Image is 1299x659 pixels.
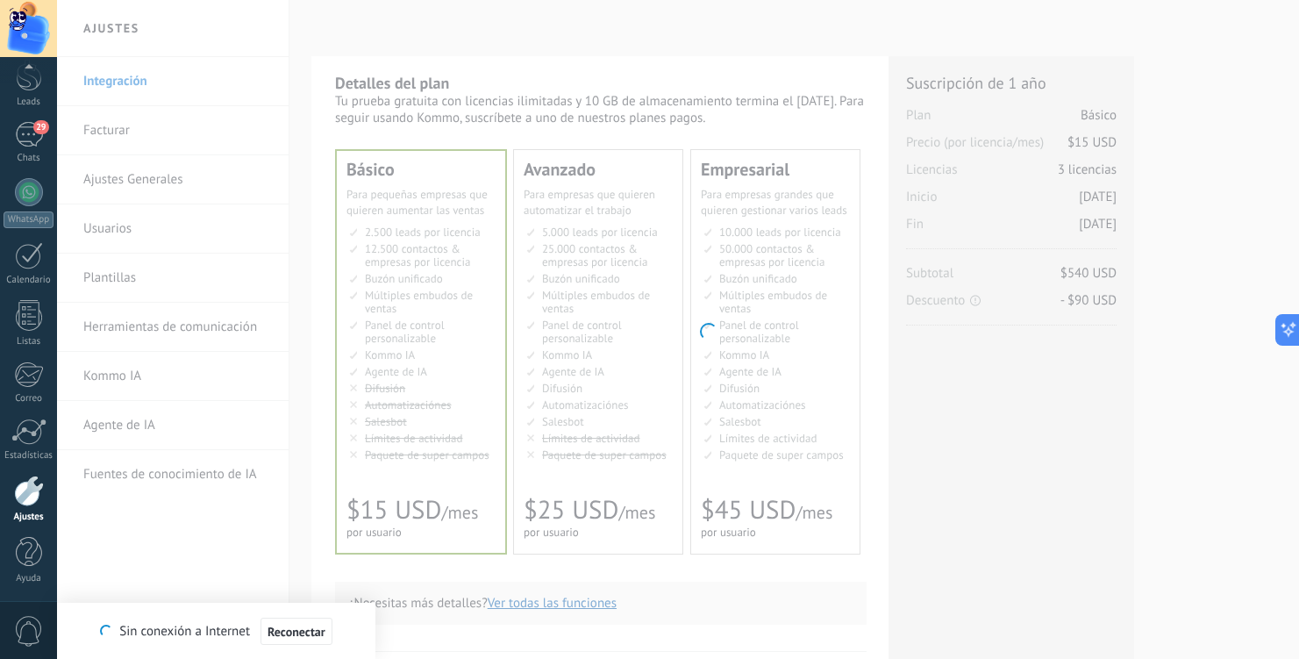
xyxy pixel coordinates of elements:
div: Estadísticas [4,450,54,462]
div: WhatsApp [4,211,54,228]
div: Ayuda [4,573,54,584]
div: Correo [4,393,54,405]
div: Sin conexión a Internet [100,617,332,646]
div: Calendario [4,275,54,286]
div: Chats [4,153,54,164]
button: Reconectar [261,618,332,646]
div: Ajustes [4,512,54,523]
span: Reconectar [268,626,325,638]
span: 29 [33,120,48,134]
div: Listas [4,336,54,347]
div: Leads [4,97,54,108]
